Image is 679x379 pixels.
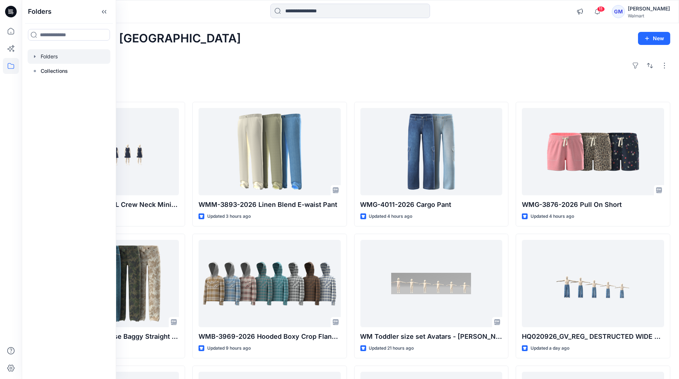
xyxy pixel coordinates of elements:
p: WMM-3893-2026 Linen Blend E-waist Pant [199,200,341,210]
a: WMG-3876-2026 Pull On Short [522,108,664,196]
button: New [638,32,670,45]
p: WMG-3876-2026 Pull On Short [522,200,664,210]
h4: Styles [30,86,670,95]
p: Collections [41,67,68,75]
a: WMG-4011-2026 Cargo Pant [360,108,503,196]
span: 11 [597,6,605,12]
p: WM Toddler size set Avatars - [PERSON_NAME] leg with Diaper 18M - 5T [360,332,503,342]
p: Updated 3 hours ago [207,213,251,220]
a: WMB-3969-2026 Hooded Boxy Crop Flannel [199,240,341,328]
a: WM Toddler size set Avatars - streight leg with Diaper 18M - 5T [360,240,503,328]
p: HQ020926_GV_REG_ DESTRUCTED WIDE LEG [522,332,664,342]
div: GM [612,5,625,18]
p: Updated 21 hours ago [369,345,414,352]
p: Updated a day ago [531,345,569,352]
p: Updated 4 hours ago [531,213,574,220]
p: WMG-4011-2026 Cargo Pant [360,200,503,210]
div: [PERSON_NAME] [628,4,670,13]
h2: Welcome back, [GEOGRAPHIC_DATA] [30,32,241,45]
a: WMM-3893-2026 Linen Blend E-waist Pant [199,108,341,196]
a: HQ020926_GV_REG_ DESTRUCTED WIDE LEG [522,240,664,328]
p: Updated 4 hours ago [369,213,413,220]
p: Updated 9 hours ago [207,345,251,352]
p: WMB-3969-2026 Hooded Boxy Crop Flannel [199,332,341,342]
div: Walmart [628,13,670,18]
